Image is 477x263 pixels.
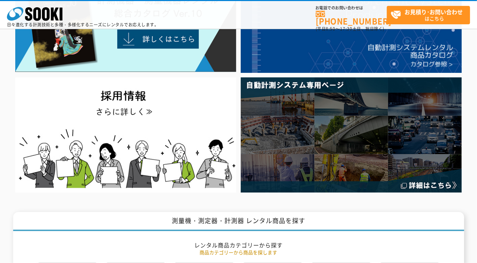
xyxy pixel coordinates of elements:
a: [PHONE_NUMBER] [316,11,387,25]
strong: お見積り･お問い合わせ [405,8,463,16]
p: 日々進化する計測技術と多種・多様化するニーズにレンタルでお応えします。 [7,23,159,27]
span: (平日 ～ 土日、祝日除く) [316,26,384,32]
a: お見積り･お問い合わせはこちら [387,6,470,24]
span: 8:50 [326,26,336,32]
h1: 測量機・測定器・計測器 レンタル商品を探す [13,212,464,231]
p: 商品カテゴリーから商品を探します [36,249,442,256]
h2: レンタル商品カテゴリーから探す [36,241,442,249]
span: お電話でのお問い合わせは [316,6,387,10]
span: 17:30 [340,26,352,32]
span: はこちら [391,6,470,24]
img: 自動計測システム専用ページ [241,77,462,192]
img: SOOKI recruit [15,77,236,192]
